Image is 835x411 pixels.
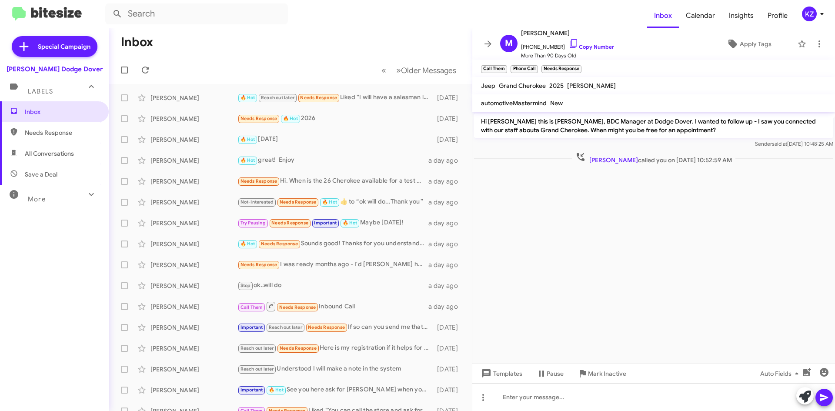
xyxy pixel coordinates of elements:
[433,135,465,144] div: [DATE]
[428,219,465,227] div: a day ago
[308,324,345,330] span: Needs Response
[240,324,263,330] span: Important
[240,283,251,288] span: Stop
[571,366,633,381] button: Mark Inactive
[572,152,735,164] span: called you on [DATE] 10:52:59 AM
[240,116,277,121] span: Needs Response
[237,239,428,249] div: Sounds good! Thanks for you understanding!
[150,261,237,269] div: [PERSON_NAME]
[740,36,772,52] span: Apply Tags
[396,65,401,76] span: »
[279,304,316,310] span: Needs Response
[240,387,263,393] span: Important
[105,3,288,24] input: Search
[261,241,298,247] span: Needs Response
[150,135,237,144] div: [PERSON_NAME]
[505,37,513,50] span: M
[704,36,793,52] button: Apply Tags
[150,94,237,102] div: [PERSON_NAME]
[150,177,237,186] div: [PERSON_NAME]
[269,324,302,330] span: Reach out later
[237,93,433,103] div: Liked “I will have a salesman look into it”
[474,114,833,138] p: Hi [PERSON_NAME] this is [PERSON_NAME], BDC Manager at Dodge Dover. I wanted to follow up - I saw...
[240,304,263,310] span: Call Them
[589,156,638,164] span: [PERSON_NAME]
[499,82,546,90] span: Grand Cherokee
[237,114,433,124] div: 2026
[237,197,428,207] div: ​👍​ to “ ok will do...Thank you ”
[240,137,255,142] span: 🔥 Hot
[433,365,465,374] div: [DATE]
[433,344,465,353] div: [DATE]
[722,3,761,28] a: Insights
[391,61,461,79] button: Next
[433,386,465,394] div: [DATE]
[150,386,237,394] div: [PERSON_NAME]
[150,281,237,290] div: [PERSON_NAME]
[481,82,495,90] span: Jeep
[280,199,317,205] span: Needs Response
[150,365,237,374] div: [PERSON_NAME]
[240,262,277,267] span: Needs Response
[521,28,614,38] span: [PERSON_NAME]
[237,343,433,353] div: Here is my registration if it helps for you guys to do some digging.
[150,114,237,123] div: [PERSON_NAME]
[237,218,428,228] div: Maybe [DATE]!
[240,366,274,372] span: Reach out later
[237,176,428,186] div: Hi. When is the 26 Cherokee available for a test drive?
[433,114,465,123] div: [DATE]
[428,177,465,186] div: a day ago
[150,302,237,311] div: [PERSON_NAME]
[237,301,428,312] div: Inbound Call
[25,128,99,137] span: Needs Response
[479,366,522,381] span: Templates
[428,261,465,269] div: a day ago
[428,281,465,290] div: a day ago
[381,65,386,76] span: «
[802,7,817,21] div: KZ
[541,65,581,73] small: Needs Response
[28,195,46,203] span: More
[521,38,614,51] span: [PHONE_NUMBER]
[237,260,428,270] div: I was ready months ago - I'd [PERSON_NAME] has something that meets the criteria let me know
[760,366,802,381] span: Auto Fields
[240,345,274,351] span: Reach out later
[433,323,465,332] div: [DATE]
[772,140,787,147] span: said at
[795,7,825,21] button: KZ
[428,156,465,165] div: a day ago
[25,149,74,158] span: All Conversations
[511,65,538,73] small: Phone Call
[679,3,722,28] a: Calendar
[377,61,461,79] nav: Page navigation example
[376,61,391,79] button: Previous
[237,364,433,374] div: Understood I will make a note in the system
[300,95,337,100] span: Needs Response
[529,366,571,381] button: Pause
[647,3,679,28] span: Inbox
[38,42,90,51] span: Special Campaign
[240,178,277,184] span: Needs Response
[343,220,357,226] span: 🔥 Hot
[761,3,795,28] span: Profile
[550,99,563,107] span: New
[755,140,833,147] span: Sender [DATE] 10:48:25 AM
[25,107,99,116] span: Inbox
[521,51,614,60] span: More Than 90 Days Old
[7,65,103,74] div: [PERSON_NAME] Dodge Dover
[150,323,237,332] div: [PERSON_NAME]
[428,240,465,248] div: a day ago
[237,281,428,291] div: ok..will do
[428,302,465,311] div: a day ago
[121,35,153,49] h1: Inbox
[25,170,57,179] span: Save a Deal
[271,220,308,226] span: Needs Response
[150,344,237,353] div: [PERSON_NAME]
[283,116,298,121] span: 🔥 Hot
[237,155,428,165] div: great! Enjoy
[240,241,255,247] span: 🔥 Hot
[150,198,237,207] div: [PERSON_NAME]
[588,366,626,381] span: Mark Inactive
[28,87,53,95] span: Labels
